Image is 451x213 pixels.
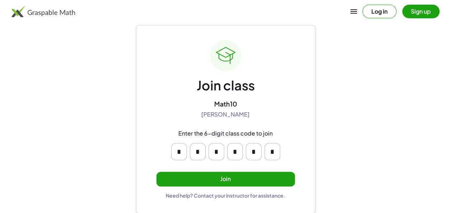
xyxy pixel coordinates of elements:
input: Please enter OTP character 2 [190,143,206,160]
input: Please enter OTP character 6 [264,143,280,160]
div: Join class [197,77,255,94]
div: Math10 [214,100,237,108]
div: Enter the 6-digit class code to join [178,130,273,137]
div: Need help? Contact your instructor for assistance. [166,192,285,199]
button: Sign up [402,5,440,18]
input: Please enter OTP character 1 [171,143,187,160]
input: Please enter OTP character 5 [246,143,262,160]
button: Join [156,172,295,186]
input: Please enter OTP character 3 [208,143,224,160]
div: [PERSON_NAME] [201,111,250,118]
button: Log in [362,5,396,18]
input: Please enter OTP character 4 [227,143,243,160]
